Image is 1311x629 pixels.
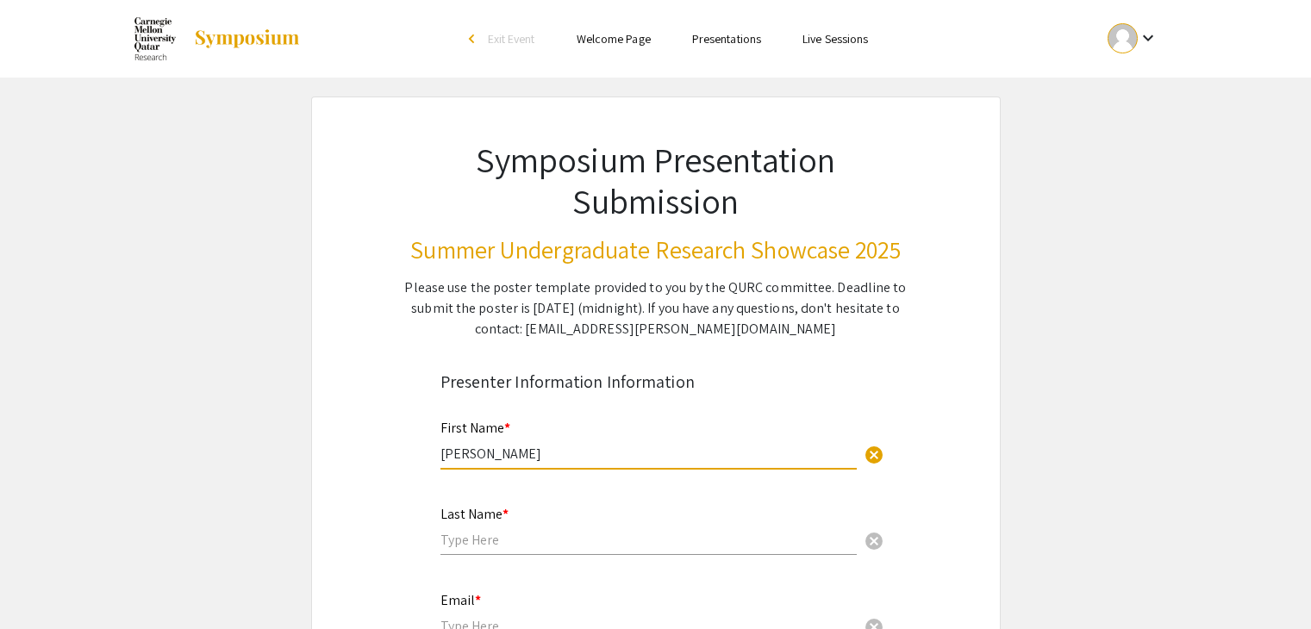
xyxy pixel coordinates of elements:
mat-label: Email [440,591,481,609]
a: Welcome Page [577,31,651,47]
div: Please use the poster template provided to you by the QURC committee. Deadline to submit the post... [396,277,916,339]
img: Symposium by ForagerOne [193,28,301,49]
span: cancel [864,531,884,551]
div: Presenter Information Information [440,369,871,395]
a: Live Sessions [802,31,868,47]
h1: Symposium Presentation Submission [396,139,916,221]
div: arrow_back_ios [469,34,479,44]
span: cancel [864,445,884,465]
input: Type Here [440,445,857,463]
mat-icon: Expand account dropdown [1138,28,1158,48]
h3: Summer Undergraduate Research Showcase 2025 [396,235,916,265]
button: Clear [857,523,891,557]
a: Summer Undergraduate Research Showcase 2025 [134,17,301,60]
iframe: Chat [13,551,73,616]
img: Summer Undergraduate Research Showcase 2025 [134,17,176,60]
input: Type Here [440,531,857,549]
button: Clear [857,437,891,471]
span: Exit Event [488,31,535,47]
a: Presentations [692,31,761,47]
button: Expand account dropdown [1089,19,1177,58]
mat-label: First Name [440,419,510,437]
mat-label: Last Name [440,505,509,523]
